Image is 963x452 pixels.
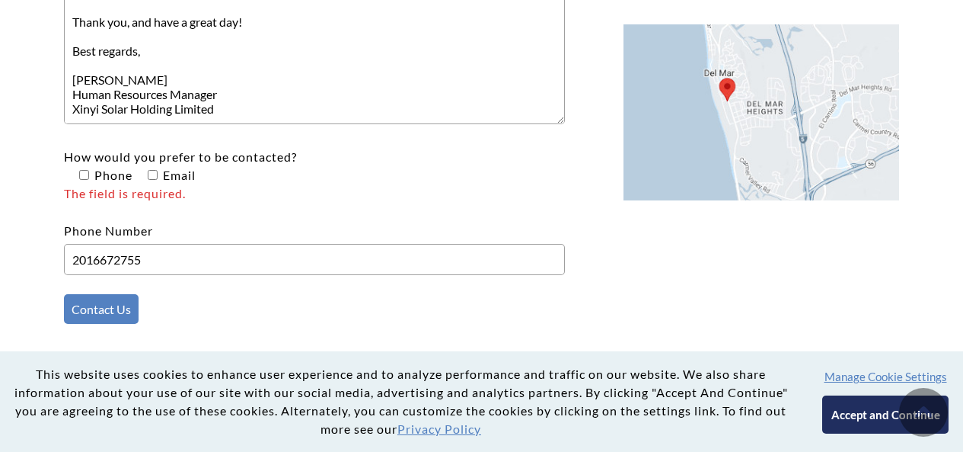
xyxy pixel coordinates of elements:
input: Contact Us [64,294,139,324]
span: Phone [91,168,132,182]
span: Email [160,168,196,182]
button: Manage Cookie Settings [824,370,947,383]
label: How would you prefer to be contacted? [64,149,565,203]
input: Phone Number [64,244,565,275]
span: The field is required. [64,184,565,203]
a: Privacy Policy [397,422,481,436]
input: How would you prefer to be contacted? PhoneEmail [148,170,158,180]
label: Phone Number [64,223,565,267]
p: This website uses cookies to enhance user experience and to analyze performance and traffic on ou... [12,365,789,438]
button: Accept and Continue [822,396,948,434]
img: Locate Weatherly on Google Maps. [623,24,899,200]
input: How would you prefer to be contacted? PhoneEmail [79,170,89,180]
